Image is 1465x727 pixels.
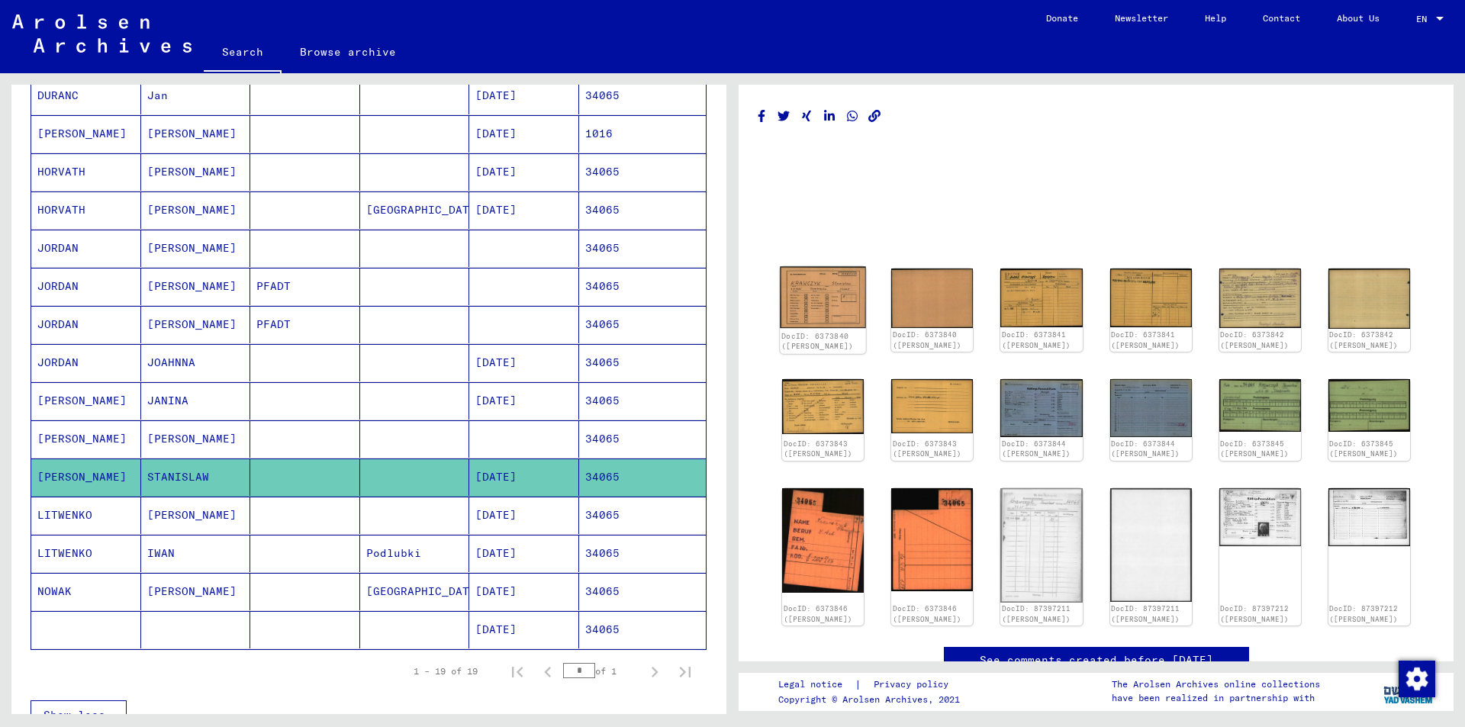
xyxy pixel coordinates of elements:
div: 1 – 19 of 19 [414,664,478,678]
img: 002.jpg [891,488,973,591]
mat-cell: [PERSON_NAME] [31,115,141,153]
img: 002.jpg [1328,269,1410,328]
mat-cell: [PERSON_NAME] [141,573,251,610]
mat-cell: NOWAK [31,573,141,610]
mat-cell: JORDAN [31,306,141,343]
img: 002.jpg [1110,379,1192,437]
mat-cell: 34065 [579,230,707,267]
img: 001.jpg [1000,269,1082,327]
mat-cell: [PERSON_NAME] [141,306,251,343]
mat-cell: [PERSON_NAME] [31,382,141,420]
mat-cell: 34065 [579,344,707,381]
a: DocID: 6373845 ([PERSON_NAME]) [1329,439,1398,458]
span: EN [1416,14,1433,24]
mat-cell: 34065 [579,420,707,458]
mat-cell: 34065 [579,268,707,305]
img: 002.jpg [1110,488,1192,603]
a: DocID: 6373842 ([PERSON_NAME]) [1329,330,1398,349]
a: DocID: 87397212 ([PERSON_NAME]) [1329,604,1398,623]
mat-cell: 34065 [579,535,707,572]
img: yv_logo.png [1380,672,1438,710]
mat-cell: 34065 [579,458,707,496]
mat-cell: [DATE] [469,191,579,229]
mat-cell: DURANC [31,77,141,114]
mat-cell: 34065 [579,573,707,610]
mat-cell: PFADT [250,268,360,305]
mat-cell: 34065 [579,611,707,648]
mat-cell: JORDAN [31,230,141,267]
mat-cell: [PERSON_NAME] [31,458,141,496]
button: Share on Twitter [776,107,792,126]
a: Search [204,34,282,73]
img: 002.jpg [1328,379,1410,432]
mat-cell: Jan [141,77,251,114]
mat-cell: [PERSON_NAME] [141,191,251,229]
mat-cell: HORVATH [31,153,141,191]
mat-cell: [DATE] [469,115,579,153]
a: DocID: 6373841 ([PERSON_NAME]) [1002,330,1071,349]
a: DocID: 6373846 ([PERSON_NAME]) [893,604,961,623]
mat-cell: LITWENKO [31,497,141,534]
mat-cell: [DATE] [469,497,579,534]
mat-cell: 34065 [579,497,707,534]
mat-cell: JANINA [141,382,251,420]
mat-cell: 34065 [579,191,707,229]
img: 002.jpg [891,379,973,433]
mat-cell: [PERSON_NAME] [141,153,251,191]
mat-cell: 34065 [579,77,707,114]
a: See comments created before [DATE] [980,652,1213,668]
a: DocID: 6373841 ([PERSON_NAME]) [1111,330,1180,349]
mat-cell: [DATE] [469,153,579,191]
p: have been realized in partnership with [1112,691,1320,705]
img: 001.jpg [1219,269,1301,328]
p: Copyright © Arolsen Archives, 2021 [778,693,967,706]
button: Last page [670,656,700,687]
div: Change consent [1398,660,1434,696]
img: Arolsen_neg.svg [12,14,192,53]
mat-cell: PFADT [250,306,360,343]
button: First page [502,656,533,687]
a: DocID: 6373845 ([PERSON_NAME]) [1220,439,1289,458]
img: 001.jpg [1219,488,1301,546]
img: 001.jpg [780,267,866,328]
mat-cell: JOAHNNA [141,344,251,381]
span: Show less [43,708,105,722]
mat-cell: JORDAN [31,268,141,305]
button: Share on Xing [799,107,815,126]
mat-cell: [PERSON_NAME] [141,115,251,153]
mat-cell: [DATE] [469,611,579,648]
a: Legal notice [778,677,855,693]
a: DocID: 87397211 ([PERSON_NAME]) [1002,604,1071,623]
a: DocID: 6373843 ([PERSON_NAME]) [893,439,961,458]
mat-cell: 34065 [579,306,707,343]
div: | [778,677,967,693]
mat-cell: [GEOGRAPHIC_DATA] [360,573,470,610]
mat-cell: Podlubki [360,535,470,572]
mat-cell: [PERSON_NAME] [141,497,251,534]
mat-cell: 1016 [579,115,707,153]
button: Share on Facebook [754,107,770,126]
mat-cell: [GEOGRAPHIC_DATA] [360,191,470,229]
mat-cell: HORVATH [31,191,141,229]
button: Copy link [867,107,883,126]
a: DocID: 6373844 ([PERSON_NAME]) [1111,439,1180,458]
button: Share on WhatsApp [845,107,861,126]
img: 001.jpg [1000,488,1082,603]
a: DocID: 6373840 ([PERSON_NAME]) [893,330,961,349]
a: DocID: 87397212 ([PERSON_NAME]) [1220,604,1289,623]
mat-cell: IWAN [141,535,251,572]
a: Privacy policy [861,677,967,693]
mat-cell: [DATE] [469,573,579,610]
mat-cell: [PERSON_NAME] [141,420,251,458]
mat-cell: [PERSON_NAME] [31,420,141,458]
a: DocID: 6373846 ([PERSON_NAME]) [784,604,852,623]
img: Change consent [1399,661,1435,697]
button: Next page [639,656,670,687]
mat-cell: 34065 [579,382,707,420]
p: The Arolsen Archives online collections [1112,677,1320,691]
mat-cell: 34065 [579,153,707,191]
a: DocID: 6373842 ([PERSON_NAME]) [1220,330,1289,349]
mat-cell: [DATE] [469,344,579,381]
div: of 1 [563,664,639,678]
img: 001.jpg [1000,379,1082,438]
